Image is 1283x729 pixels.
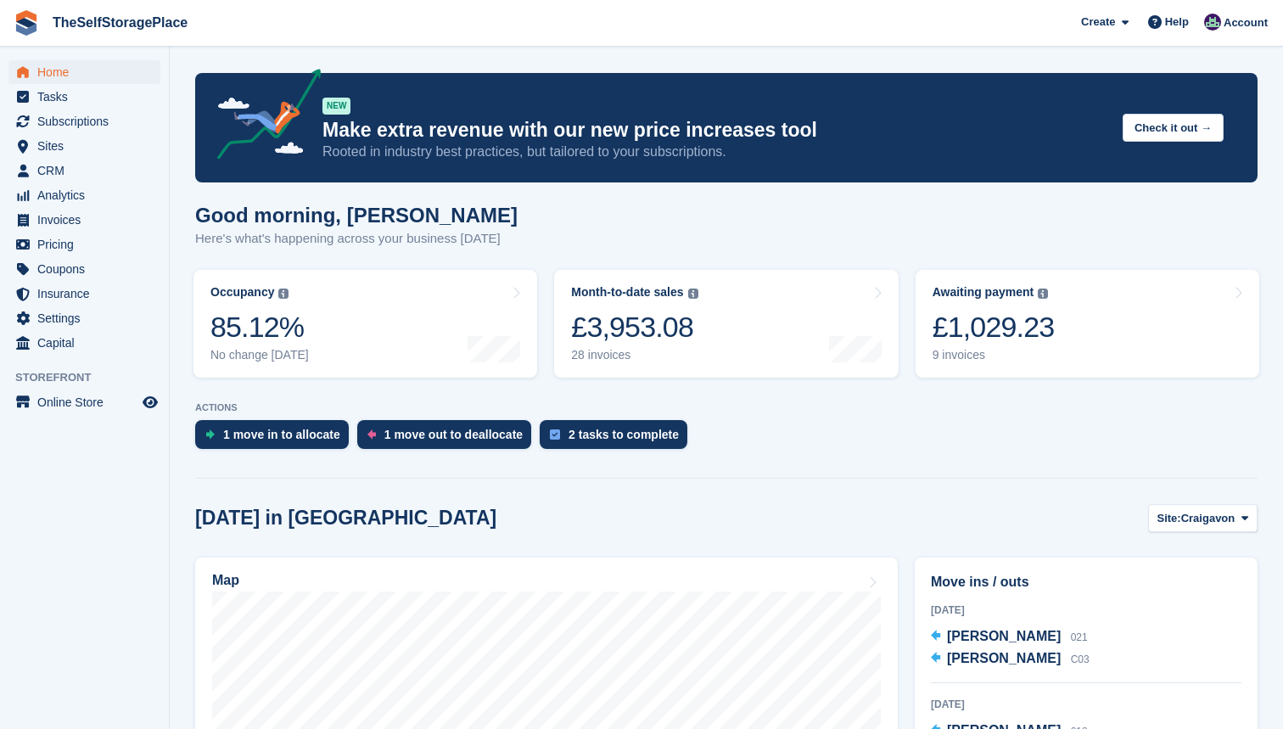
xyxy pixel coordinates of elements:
[1165,14,1189,31] span: Help
[322,98,350,115] div: NEW
[8,159,160,182] a: menu
[140,392,160,412] a: Preview store
[571,348,698,362] div: 28 invoices
[8,134,160,158] a: menu
[1081,14,1115,31] span: Create
[947,629,1061,643] span: [PERSON_NAME]
[931,626,1088,648] a: [PERSON_NAME] 021
[569,428,679,441] div: 2 tasks to complete
[1071,653,1090,665] span: C03
[193,270,537,378] a: Occupancy 85.12% No change [DATE]
[8,257,160,281] a: menu
[195,204,518,227] h1: Good morning, [PERSON_NAME]
[46,8,194,36] a: TheSelfStoragePlace
[203,69,322,165] img: price-adjustments-announcement-icon-8257ccfd72463d97f412b2fc003d46551f7dbcb40ab6d574587a9cd5c0d94...
[1204,14,1221,31] img: Sam
[278,289,289,299] img: icon-info-grey-7440780725fd019a000dd9b08b2336e03edf1995a4989e88bcd33f0948082b44.svg
[947,651,1061,665] span: [PERSON_NAME]
[8,390,160,414] a: menu
[931,572,1241,592] h2: Move ins / outs
[1123,114,1224,142] button: Check it out →
[540,420,696,457] a: 2 tasks to complete
[1071,631,1088,643] span: 021
[37,306,139,330] span: Settings
[931,697,1241,712] div: [DATE]
[15,369,169,386] span: Storefront
[195,507,496,530] h2: [DATE] in [GEOGRAPHIC_DATA]
[8,183,160,207] a: menu
[210,348,309,362] div: No change [DATE]
[37,390,139,414] span: Online Store
[37,233,139,256] span: Pricing
[37,183,139,207] span: Analytics
[8,306,160,330] a: menu
[571,285,683,300] div: Month-to-date sales
[933,310,1055,345] div: £1,029.23
[195,402,1258,413] p: ACTIONS
[195,229,518,249] p: Here's what's happening across your business [DATE]
[195,420,357,457] a: 1 move in to allocate
[37,159,139,182] span: CRM
[322,118,1109,143] p: Make extra revenue with our new price increases tool
[37,331,139,355] span: Capital
[571,310,698,345] div: £3,953.08
[212,573,239,588] h2: Map
[688,289,698,299] img: icon-info-grey-7440780725fd019a000dd9b08b2336e03edf1995a4989e88bcd33f0948082b44.svg
[8,85,160,109] a: menu
[8,282,160,306] a: menu
[210,285,274,300] div: Occupancy
[933,348,1055,362] div: 9 invoices
[37,208,139,232] span: Invoices
[210,310,309,345] div: 85.12%
[1148,504,1258,532] button: Site: Craigavon
[37,282,139,306] span: Insurance
[357,420,540,457] a: 1 move out to deallocate
[931,603,1241,618] div: [DATE]
[8,208,160,232] a: menu
[8,233,160,256] a: menu
[205,429,215,440] img: move_ins_to_allocate_icon-fdf77a2bb77ea45bf5b3d319d69a93e2d87916cf1d5bf7949dd705db3b84f3ca.svg
[554,270,898,378] a: Month-to-date sales £3,953.08 28 invoices
[37,257,139,281] span: Coupons
[1157,510,1181,527] span: Site:
[223,428,340,441] div: 1 move in to allocate
[37,85,139,109] span: Tasks
[916,270,1259,378] a: Awaiting payment £1,029.23 9 invoices
[1181,510,1235,527] span: Craigavon
[322,143,1109,161] p: Rooted in industry best practices, but tailored to your subscriptions.
[8,109,160,133] a: menu
[933,285,1034,300] div: Awaiting payment
[37,134,139,158] span: Sites
[384,428,523,441] div: 1 move out to deallocate
[37,109,139,133] span: Subscriptions
[1038,289,1048,299] img: icon-info-grey-7440780725fd019a000dd9b08b2336e03edf1995a4989e88bcd33f0948082b44.svg
[8,331,160,355] a: menu
[14,10,39,36] img: stora-icon-8386f47178a22dfd0bd8f6a31ec36ba5ce8667c1dd55bd0f319d3a0aa187defe.svg
[1224,14,1268,31] span: Account
[550,429,560,440] img: task-75834270c22a3079a89374b754ae025e5fb1db73e45f91037f5363f120a921f8.svg
[931,648,1090,670] a: [PERSON_NAME] C03
[8,60,160,84] a: menu
[367,429,376,440] img: move_outs_to_deallocate_icon-f764333ba52eb49d3ac5e1228854f67142a1ed5810a6f6cc68b1a99e826820c5.svg
[37,60,139,84] span: Home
